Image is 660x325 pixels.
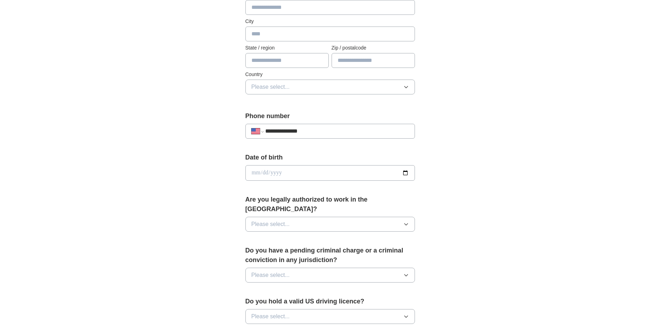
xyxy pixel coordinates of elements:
span: Please select... [251,220,290,228]
span: Please select... [251,312,290,321]
label: Date of birth [245,153,415,162]
label: State / region [245,44,329,52]
label: Zip / postalcode [332,44,415,52]
label: Phone number [245,111,415,121]
span: Please select... [251,271,290,279]
label: Do you have a pending criminal charge or a criminal conviction in any jurisdiction? [245,246,415,265]
button: Please select... [245,268,415,283]
span: Please select... [251,83,290,91]
label: City [245,18,415,25]
label: Country [245,71,415,78]
label: Do you hold a valid US driving licence? [245,297,415,306]
button: Please select... [245,80,415,94]
label: Are you legally authorized to work in the [GEOGRAPHIC_DATA]? [245,195,415,214]
button: Please select... [245,217,415,232]
button: Please select... [245,309,415,324]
